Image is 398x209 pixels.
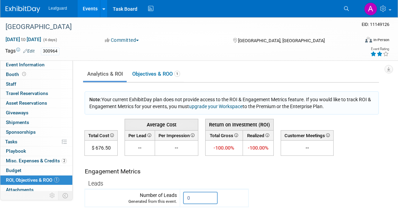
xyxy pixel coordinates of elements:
a: Shipments [0,118,72,127]
div: Event Rating [370,47,389,51]
span: Budget [6,168,21,173]
th: Return on Investment (ROI) [206,119,274,130]
span: Attachments [6,187,34,192]
a: Misc. Expenses & Credits2 [0,156,72,165]
span: -100.00% [214,145,234,151]
div: In-Person [373,37,389,42]
span: Giveaways [6,110,28,115]
div: Engagement Metrics [85,167,246,176]
td: Personalize Event Tab Strip [46,191,58,200]
a: Tasks [0,137,72,146]
span: 2 [62,158,67,163]
span: Staff [6,81,16,87]
span: Leads [88,180,103,187]
th: Total Cost [85,130,118,140]
span: -- [175,145,178,151]
a: Staff [0,79,72,89]
a: Event Information [0,60,72,69]
td: Tags [5,47,35,55]
a: Budget [0,166,72,175]
a: ROI, Objectives & ROO1 [0,175,72,185]
div: Event Format [330,36,390,46]
a: Travel Reservations [0,89,72,98]
div: [GEOGRAPHIC_DATA] [3,21,352,33]
a: Analytics & ROI [83,67,127,81]
a: Giveaways [0,108,72,117]
a: Asset Reservations [0,98,72,108]
span: 1 [54,177,59,182]
th: Average Cost [125,119,198,130]
span: Tasks [5,139,17,144]
span: Booth [6,72,27,77]
th: Realized [243,130,273,140]
span: Event Information [6,62,45,67]
td: Toggle Event Tabs [58,191,73,200]
img: Format-Inperson.png [365,37,372,42]
span: -- [138,145,142,151]
div: Number of Leads [88,192,177,205]
div: 300964 [41,48,60,55]
span: Travel Reservations [6,91,48,96]
span: ROI, Objectives & ROO [6,177,59,183]
td: $ 676.50 [85,141,118,156]
span: [DATE] [DATE] [5,36,42,42]
a: Booth [0,70,72,79]
span: Note: [89,97,101,102]
span: (4 days) [43,38,57,42]
img: ExhibitDay [6,6,40,13]
button: Committed [102,37,142,44]
span: Sponsorships [6,129,36,135]
th: Total Gross [206,130,243,140]
a: Objectives & ROO1 [128,67,184,81]
a: Edit [23,49,35,54]
span: to [20,37,27,42]
img: Arlene Duncan [364,2,377,16]
a: Playbook [0,146,72,156]
a: Sponsorships [0,127,72,137]
span: Shipments [6,120,29,125]
div: Generated from this event. [88,199,177,205]
th: Per Lead [125,130,155,140]
span: Booth not reserved yet [21,72,27,77]
div: -- [284,144,331,151]
th: Customer Meetings [281,130,334,140]
a: Attachments [0,185,72,194]
span: Leafguard [48,6,67,11]
span: 1 [174,71,180,77]
span: Your current ExhibitDay plan does not provide access to the ROI & Engagement Metrics feature. If ... [89,97,371,109]
a: upgrade your Workspace [189,104,243,109]
th: Per Impression [155,130,198,140]
span: Playbook [6,148,26,154]
span: [GEOGRAPHIC_DATA], [GEOGRAPHIC_DATA] [238,38,325,43]
span: Asset Reservations [6,100,47,106]
span: Event ID: 11149126 [362,22,389,27]
span: Misc. Expenses & Credits [6,158,67,163]
span: -100.00% [248,145,269,151]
